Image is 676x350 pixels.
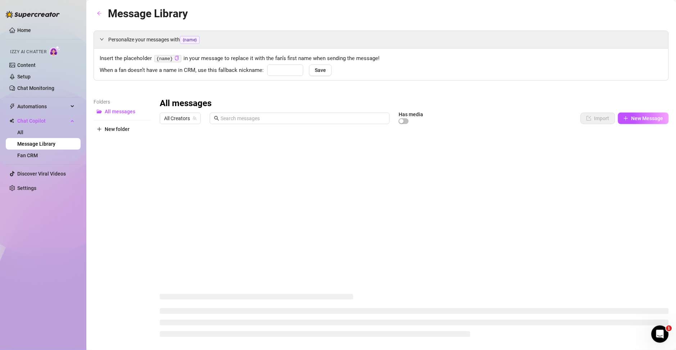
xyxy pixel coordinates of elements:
[581,113,615,124] button: Import
[623,116,629,121] span: plus
[108,5,188,22] article: Message Library
[97,127,102,132] span: plus
[618,113,669,124] button: New Message
[9,104,15,109] span: thunderbolt
[17,115,68,127] span: Chat Copilot
[164,113,196,124] span: All Creators
[174,56,179,60] span: copy
[94,31,668,48] div: Personalize your messages with{name}
[154,55,181,63] code: {name}
[174,56,179,61] button: Click to Copy
[94,106,151,117] button: All messages
[17,85,54,91] a: Chat Monitoring
[17,27,31,33] a: Home
[94,98,151,106] article: Folders
[49,46,60,56] img: AI Chatter
[221,114,385,122] input: Search messages
[17,171,66,177] a: Discover Viral Videos
[97,109,102,114] span: folder-open
[309,64,332,76] button: Save
[652,326,669,343] iframe: Intercom live chat
[315,67,326,73] span: Save
[17,74,31,79] a: Setup
[180,36,200,44] span: {name}
[631,115,663,121] span: New Message
[105,126,130,132] span: New folder
[17,185,36,191] a: Settings
[192,116,197,121] span: team
[105,109,135,114] span: All messages
[160,98,212,109] h3: All messages
[666,326,672,331] span: 1
[17,101,68,112] span: Automations
[6,11,60,18] img: logo-BBDzfeDw.svg
[97,11,102,16] span: arrow-left
[214,116,219,121] span: search
[399,112,423,117] article: Has media
[17,141,55,147] a: Message Library
[17,129,23,135] a: All
[100,54,663,63] span: Insert the placeholder in your message to replace it with the fan’s first name when sending the m...
[17,62,36,68] a: Content
[94,123,151,135] button: New folder
[100,37,104,41] span: expanded
[108,36,663,44] span: Personalize your messages with
[17,153,38,158] a: Fan CRM
[9,118,14,123] img: Chat Copilot
[100,66,264,75] span: When a fan doesn’t have a name in CRM, use this fallback nickname:
[10,49,46,55] span: Izzy AI Chatter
